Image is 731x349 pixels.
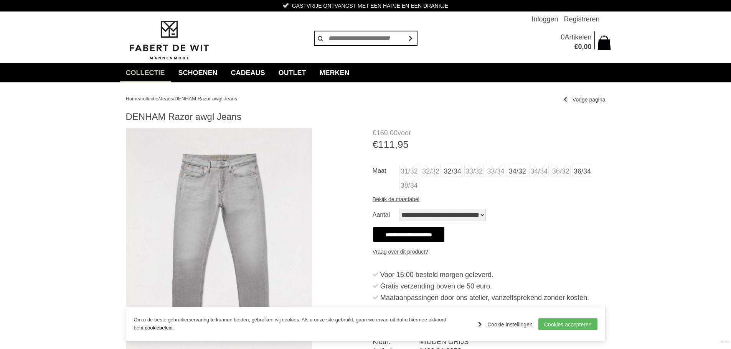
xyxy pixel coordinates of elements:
h1: DENHAM Razor awgl Jeans [126,111,606,123]
a: collectie [120,63,171,82]
dt: Kleur: [373,337,419,346]
a: collectie [140,96,158,102]
a: Cookie instellingen [478,319,533,330]
a: Home [126,96,139,102]
a: Divide [719,338,729,347]
span: 00 [584,43,591,51]
span: / [173,96,175,102]
ul: Maat [373,165,606,193]
span: / [139,96,140,102]
span: 160 [376,129,388,137]
span: € [373,139,378,150]
a: cookiebeleid [145,325,172,331]
a: Outlet [273,63,312,82]
span: 0 [578,43,582,51]
span: 00 [390,129,398,137]
span: 111 [378,139,394,150]
a: Merken [314,63,355,82]
span: / [158,96,160,102]
a: 36/34 [573,165,592,177]
span: voor [373,128,606,138]
img: Fabert de Wit [126,20,212,61]
a: Cadeaus [225,63,271,82]
span: Artikelen [564,33,591,41]
a: Vraag over dit product? [373,246,428,257]
a: Schoenen [173,63,223,82]
dd: MIDDEN GRIJS [419,337,605,346]
div: Gratis verzending boven de 50 euro. [380,280,606,292]
p: Om u de beste gebruikerservaring te kunnen bieden, gebruiken wij cookies. Als u onze site gebruik... [134,316,471,332]
a: 32/34 [443,165,462,177]
span: € [574,43,578,51]
span: , [395,139,398,150]
li: Maataanpassingen door ons atelier, vanzelfsprekend zonder kosten. [373,292,606,303]
label: Aantal [373,209,399,221]
a: Vorige pagina [563,94,606,105]
a: Bekijk de maattabel [373,193,419,205]
span: € [373,129,376,137]
a: Registreren [564,11,599,27]
span: 0 [561,33,564,41]
span: , [388,129,390,137]
span: , [582,43,584,51]
span: 95 [398,139,409,150]
a: DENHAM Razor awgl Jeans [175,96,237,102]
a: Cookies accepteren [538,318,597,330]
div: Voor 15:00 besteld morgen geleverd. [380,269,606,280]
a: Inloggen [531,11,558,27]
a: Jeans [160,96,173,102]
a: 34/32 [508,165,527,177]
